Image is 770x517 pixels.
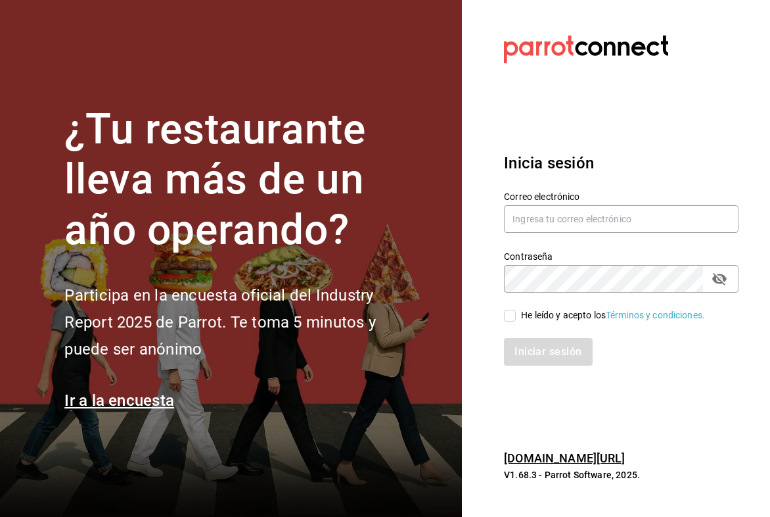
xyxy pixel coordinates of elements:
label: Correo electrónico [504,191,738,201]
button: passwordField [708,268,731,290]
a: Términos y condiciones. [606,310,705,320]
h2: Participa en la encuesta oficial del Industry Report 2025 de Parrot. Te toma 5 minutos y puede se... [64,282,419,362]
p: V1.68.3 - Parrot Software, 2025. [504,468,738,481]
label: Contraseña [504,251,738,260]
h3: Inicia sesión [504,151,738,175]
input: Ingresa tu correo electrónico [504,205,738,233]
a: [DOMAIN_NAME][URL] [504,451,625,465]
h1: ¿Tu restaurante lleva más de un año operando? [64,105,419,256]
div: He leído y acepto los [521,308,705,322]
a: Ir a la encuesta [64,391,174,410]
